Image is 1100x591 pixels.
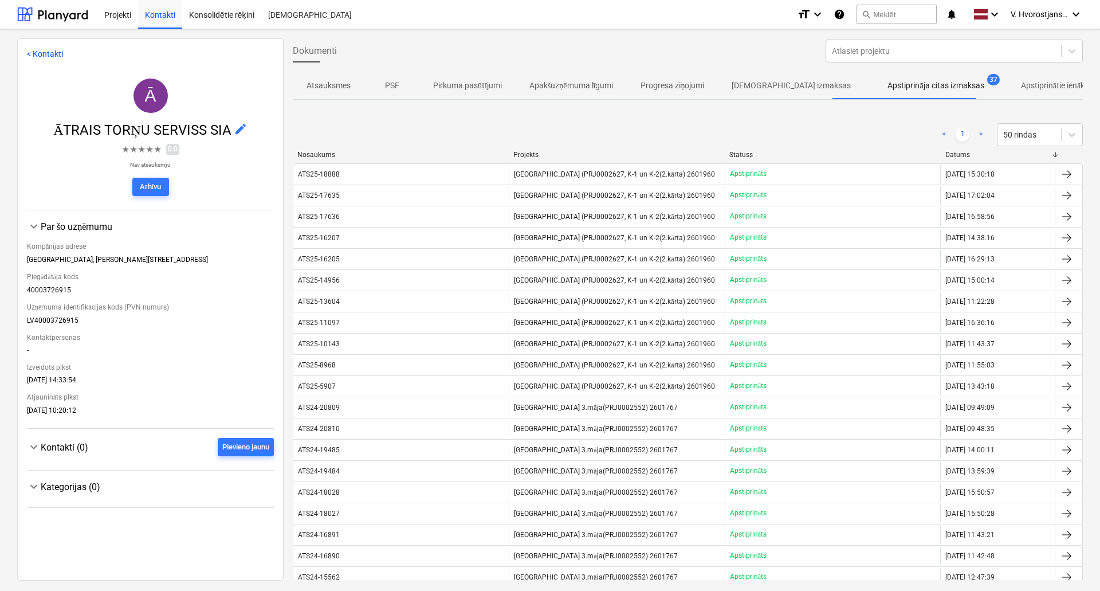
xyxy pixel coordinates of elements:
span: Tumes iela (PRJ0002627, K-1 un K-2(2.kārta) 2601960 [514,319,714,327]
span: Ropažu ielas 3.māja(PRJ0002552) 2601767 [514,467,677,476]
p: Apstiprināts [730,530,767,539]
button: Arhīvu [132,178,169,196]
div: ATS24-16890 [298,552,340,560]
span: Tumes iela (PRJ0002627, K-1 un K-2(2.kārta) 2601960 [514,234,714,242]
div: Par šo uzņēmumu [27,233,274,419]
span: Ropažu ielas 3.māja(PRJ0002552) 2601767 [514,552,677,561]
span: Tumes iela (PRJ0002627, K-1 un K-2(2.kārta) 2601960 [514,298,714,306]
span: ★ [129,143,137,156]
div: ATS24-18028 [298,488,340,496]
p: Apstiprināts [730,212,767,221]
div: Uzņēmuma identifikācijas kods (PVN numurs) [27,299,274,316]
span: ★ [137,143,146,156]
p: Apstiprināts [730,572,767,582]
div: ATS25-13604 [298,298,340,306]
i: keyboard_arrow_down [1069,7,1083,21]
p: Apstiprināts [730,551,767,561]
span: keyboard_arrow_down [27,440,41,454]
span: Tumes iela (PRJ0002627, K-1 un K-2(2.kārta) 2601960 [514,340,714,349]
div: [DATE] 12:47:39 [945,573,995,581]
p: Apstiprināts [730,254,767,264]
p: Apstiprināts [730,233,767,242]
div: [DATE] 09:48:35 [945,425,995,433]
div: Izveidots plkst [27,359,274,376]
button: Meklēt [857,5,937,24]
p: Apstiprināja citas izmaksas [887,80,984,92]
div: ATS24-18027 [298,510,340,518]
div: Statuss [729,151,936,159]
div: ATS25-10143 [298,340,340,348]
div: [DATE] 14:38:16 [945,234,995,242]
p: Apstiprināts [730,381,767,391]
span: Tumes iela (PRJ0002627, K-1 un K-2(2.kārta) 2601960 [514,213,714,221]
span: Tumes iela (PRJ0002627, K-1 un K-2(2.kārta) 2601960 [514,170,714,179]
p: Nav atsauksmju [121,161,179,169]
div: [DATE] 09:49:09 [945,404,995,412]
div: Pievieno jaunu [222,441,269,454]
span: Kontakti (0) [41,442,88,453]
div: ATS25-17636 [298,213,340,221]
div: [DATE] 15:50:57 [945,488,995,496]
div: [DATE] 16:58:56 [945,213,995,221]
span: Ropažu ielas 3.māja(PRJ0002552) 2601767 [514,446,677,455]
a: < Kontakti [27,49,63,58]
div: ATS25-5907 [298,382,336,390]
p: Progresa ziņojumi [641,80,704,92]
div: [DATE] 11:55:03 [945,361,995,369]
div: Kategorijas (0) [41,482,274,492]
span: search [862,10,871,19]
p: Apstiprināts [730,275,767,285]
span: 37 [987,74,1000,85]
p: Apstiprināts [730,424,767,433]
span: Tumes iela (PRJ0002627, K-1 un K-2(2.kārta) 2601960 [514,255,714,264]
a: Next page [974,128,988,142]
i: Zināšanu pamats [834,7,845,21]
iframe: Chat Widget [1043,536,1100,591]
div: [DATE] 11:43:37 [945,340,995,348]
span: ★ [121,143,129,156]
span: Tumes iela (PRJ0002627, K-1 un K-2(2.kārta) 2601960 [514,361,714,370]
div: ATS24-19485 [298,446,340,454]
div: Par šo uzņēmumu [41,221,274,232]
div: [DATE] 16:36:16 [945,319,995,327]
i: keyboard_arrow_down [811,7,824,21]
div: 40003726915 [27,286,274,299]
div: Piegādātāja kods [27,268,274,286]
p: Apstiprināts [730,190,767,200]
div: [DATE] 11:42:48 [945,552,995,560]
div: ATS24-20810 [298,425,340,433]
div: [DATE] 13:59:39 [945,467,995,475]
div: [DATE] 14:00:11 [945,446,995,454]
p: Apstiprināts [730,169,767,179]
div: ATS24-19484 [298,467,340,475]
div: Nosaukums [297,151,504,159]
span: Ropažu ielas 3.māja(PRJ0002552) 2601767 [514,425,677,433]
div: ATS25-11097 [298,319,340,327]
span: ★ [146,143,154,156]
div: Atjaunināts plkst [27,389,274,406]
p: Apstiprināts [730,402,767,412]
div: ATS25-18888 [298,170,340,178]
div: [DATE] 14:33:54 [27,376,274,389]
p: Atsauksmes [307,80,351,92]
span: Tumes iela (PRJ0002627, K-1 un K-2(2.kārta) 2601960 [514,382,714,391]
button: Pievieno jaunu [218,438,274,456]
div: Kontakti (0)Pievieno jaunu [27,438,274,456]
p: Apstiprināts [730,466,767,476]
div: Kontakti (0)Pievieno jaunu [27,456,274,461]
p: Apakšuzņēmuma līgumi [529,80,614,92]
div: [DATE] 13:43:18 [945,382,995,390]
i: format_size [797,7,811,21]
div: Kompānijas adrese [27,238,274,256]
span: V. Hvorostjanskis [1011,10,1068,19]
span: Tumes iela (PRJ0002627, K-1 un K-2(2.kārta) 2601960 [514,191,714,200]
span: Ropažu ielas 3.māja(PRJ0002552) 2601767 [514,510,677,518]
div: ATS25-14956 [298,276,340,284]
div: ATS24-15562 [298,573,340,581]
i: keyboard_arrow_down [988,7,1001,21]
span: Ropažu ielas 3.māja(PRJ0002552) 2601767 [514,531,677,539]
div: LV40003726915 [27,316,274,329]
div: Par šo uzņēmumu [27,220,274,233]
span: Ā [144,86,156,105]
